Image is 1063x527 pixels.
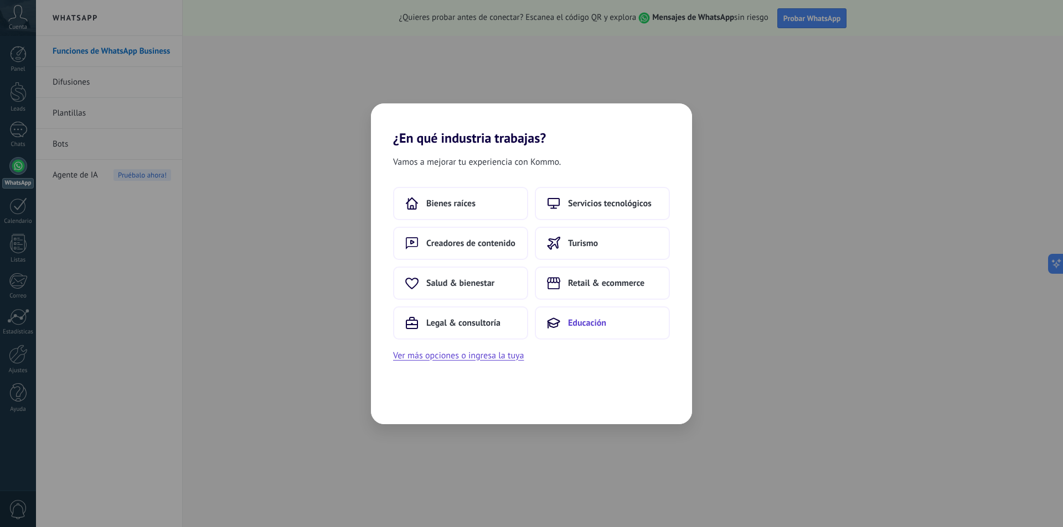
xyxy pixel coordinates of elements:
span: Vamos a mejorar tu experiencia con Kommo. [393,155,561,169]
span: Retail & ecommerce [568,278,644,289]
span: Legal & consultoría [426,317,500,328]
button: Ver más opciones o ingresa la tuya [393,348,524,363]
button: Legal & consultoría [393,306,528,340]
button: Bienes raíces [393,187,528,220]
h2: ¿En qué industria trabajas? [371,103,692,146]
span: Salud & bienestar [426,278,494,289]
button: Retail & ecommerce [535,267,670,300]
span: Bienes raíces [426,198,476,209]
span: Turismo [568,238,598,249]
button: Creadores de contenido [393,227,528,260]
button: Educación [535,306,670,340]
span: Servicios tecnológicos [568,198,652,209]
button: Servicios tecnológicos [535,187,670,220]
button: Turismo [535,227,670,260]
span: Educación [568,317,606,328]
span: Creadores de contenido [426,238,515,249]
button: Salud & bienestar [393,267,528,300]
